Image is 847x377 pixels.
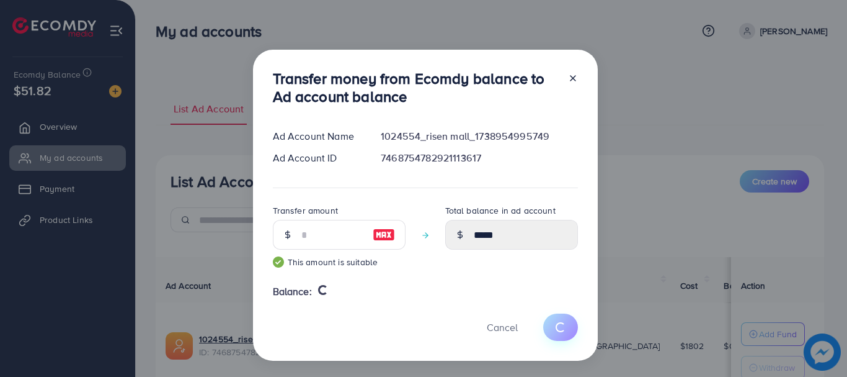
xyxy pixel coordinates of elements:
[371,151,587,165] div: 7468754782921113617
[373,227,395,242] img: image
[471,314,533,340] button: Cancel
[263,129,371,143] div: Ad Account Name
[273,284,312,299] span: Balance:
[273,256,406,268] small: This amount is suitable
[273,204,338,217] label: Transfer amount
[371,129,587,143] div: 1024554_risen mall_1738954995749
[487,320,518,334] span: Cancel
[273,257,284,268] img: guide
[263,151,371,165] div: Ad Account ID
[445,204,556,217] label: Total balance in ad account
[273,70,558,106] h3: Transfer money from Ecomdy balance to Ad account balance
